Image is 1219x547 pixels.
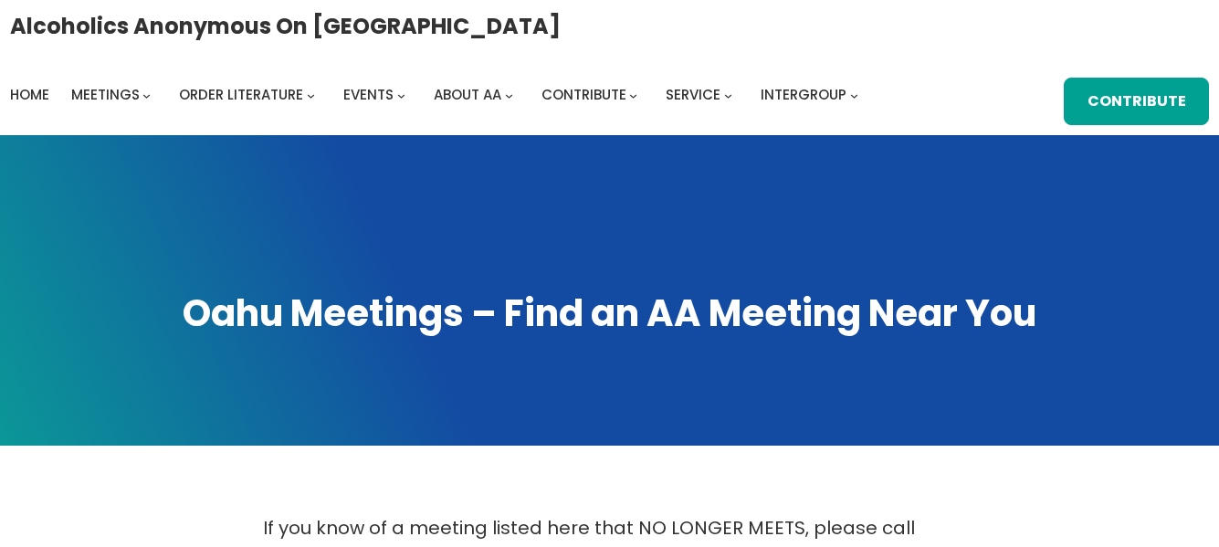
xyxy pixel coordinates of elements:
button: Events submenu [397,90,405,99]
a: Contribute [1064,78,1209,125]
button: Meetings submenu [142,90,151,99]
span: Order Literature [179,85,303,104]
a: Intergroup [761,82,846,108]
button: Order Literature submenu [307,90,315,99]
a: Meetings [71,82,140,108]
a: Events [343,82,394,108]
span: Contribute [541,85,626,104]
button: About AA submenu [505,90,513,99]
button: Intergroup submenu [850,90,858,99]
a: Home [10,82,49,108]
a: Service [666,82,720,108]
a: Contribute [541,82,626,108]
span: Home [10,85,49,104]
a: About AA [434,82,501,108]
nav: Intergroup [10,82,865,108]
a: Alcoholics Anonymous on [GEOGRAPHIC_DATA] [10,6,561,46]
span: Events [343,85,394,104]
span: Meetings [71,85,140,104]
button: Contribute submenu [629,90,637,99]
span: About AA [434,85,501,104]
button: Service submenu [724,90,732,99]
span: Service [666,85,720,104]
h1: Oahu Meetings – Find an AA Meeting Near You [18,289,1201,338]
span: Intergroup [761,85,846,104]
